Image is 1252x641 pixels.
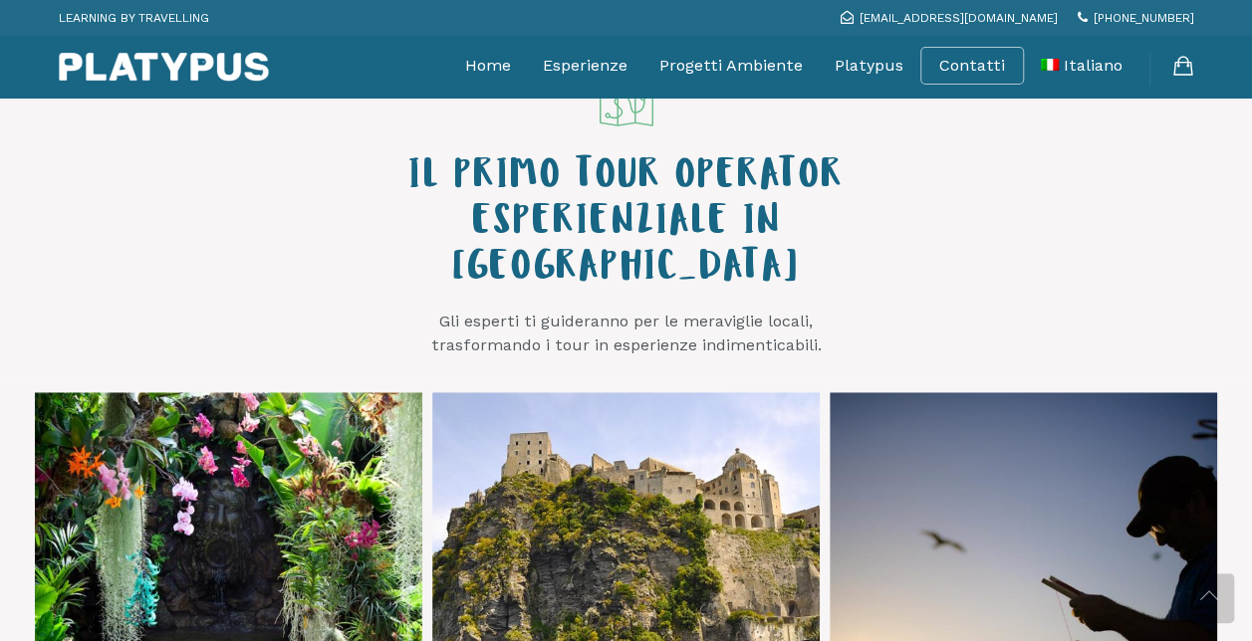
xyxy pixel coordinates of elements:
[368,310,885,357] p: Gli esperti ti guideranno per le meraviglie locali, trasformando i tour in esperienze indimentica...
[860,11,1058,25] span: [EMAIL_ADDRESS][DOMAIN_NAME]
[939,56,1005,76] a: Contatti
[841,11,1058,25] a: [EMAIL_ADDRESS][DOMAIN_NAME]
[1078,11,1194,25] a: [PHONE_NUMBER]
[408,158,843,292] span: IL PRIMO TOUR OPERATOR ESPERIENZIALE IN [GEOGRAPHIC_DATA]
[465,41,511,91] a: Home
[1041,41,1123,91] a: Italiano
[59,5,209,31] p: LEARNING BY TRAVELLING
[1064,56,1123,75] span: Italiano
[659,41,803,91] a: Progetti Ambiente
[543,41,627,91] a: Esperienze
[1094,11,1194,25] span: [PHONE_NUMBER]
[59,52,269,82] img: Platypus
[835,41,903,91] a: Platypus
